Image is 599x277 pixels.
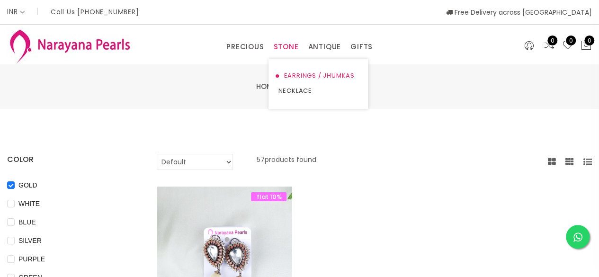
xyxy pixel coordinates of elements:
[226,40,264,54] a: PRECIOUS
[257,154,316,170] p: 57 products found
[446,8,592,17] span: Free Delivery across [GEOGRAPHIC_DATA]
[562,40,573,52] a: 0
[584,36,594,45] span: 0
[273,40,298,54] a: STONE
[7,154,128,165] h4: COLOR
[566,36,576,45] span: 0
[308,40,341,54] a: ANTIQUE
[51,9,139,15] p: Call Us [PHONE_NUMBER]
[15,198,44,209] span: WHITE
[278,83,358,98] a: NECKLACE
[15,235,45,246] span: SILVER
[544,40,555,52] a: 0
[256,81,277,91] a: Home
[547,36,557,45] span: 0
[15,254,49,264] span: PURPLE
[581,40,592,52] button: 0
[251,192,286,201] span: flat 10%
[15,180,41,190] span: GOLD
[15,217,40,227] span: BLUE
[278,68,358,83] a: EARRINGS / JHUMKAS
[350,40,373,54] a: GIFTS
